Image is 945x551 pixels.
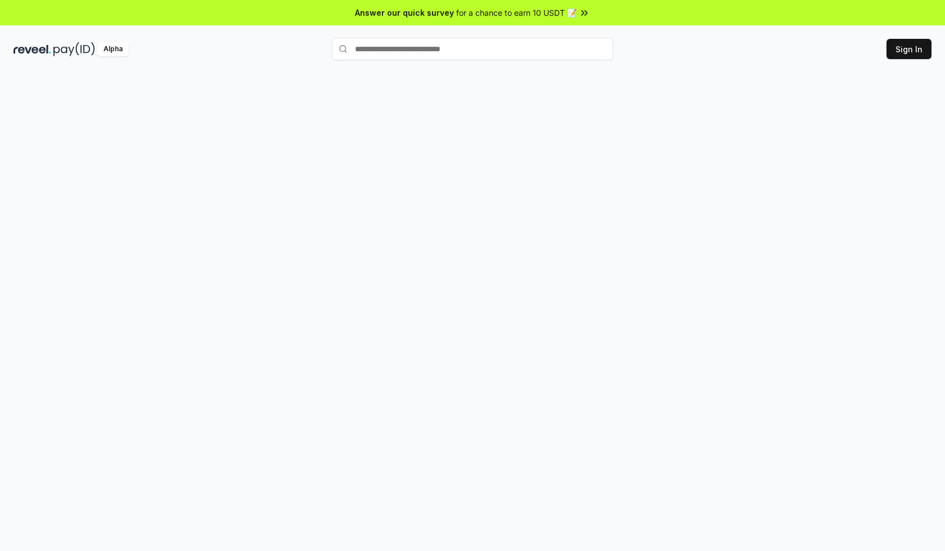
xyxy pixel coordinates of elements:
[97,42,129,56] div: Alpha
[53,42,95,56] img: pay_id
[13,42,51,56] img: reveel_dark
[456,7,577,19] span: for a chance to earn 10 USDT 📝
[886,39,931,59] button: Sign In
[355,7,454,19] span: Answer our quick survey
